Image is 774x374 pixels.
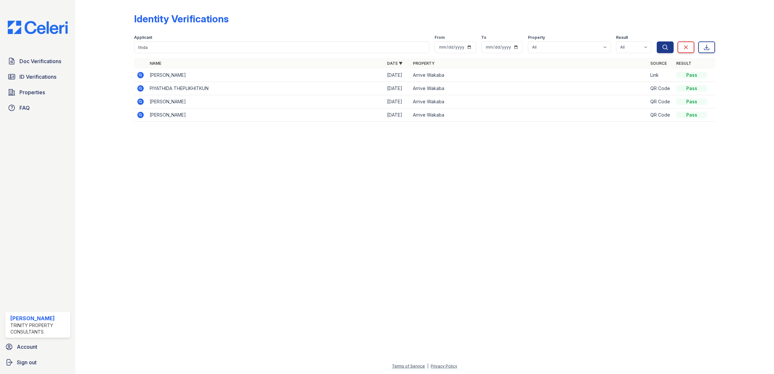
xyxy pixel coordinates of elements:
td: [DATE] [384,69,410,82]
span: Account [17,343,37,351]
div: Pass [676,112,707,118]
span: Properties [19,88,45,96]
span: Doc Verifications [19,57,61,65]
div: | [427,364,428,368]
td: Arrive Wakaba [410,82,648,95]
td: [DATE] [384,95,410,108]
a: Terms of Service [392,364,425,368]
label: To [481,35,486,40]
div: Pass [676,72,707,78]
td: Arrive Wakaba [410,95,648,108]
div: Trinity Property Consultants [10,322,68,335]
td: QR Code [648,82,674,95]
div: Pass [676,98,707,105]
input: Search by name or phone number [134,41,429,53]
td: Arrive Wakaba [410,108,648,122]
a: Name [150,61,161,66]
td: [PERSON_NAME] [147,95,384,108]
a: Doc Verifications [5,55,70,68]
td: [PERSON_NAME] [147,108,384,122]
a: Source [650,61,667,66]
span: Sign out [17,358,37,366]
a: Property [413,61,435,66]
label: Applicant [134,35,152,40]
span: ID Verifications [19,73,56,81]
a: Account [3,340,73,353]
a: Result [676,61,691,66]
td: PIYATHIDA THEPLIKHITKUN [147,82,384,95]
a: Privacy Policy [431,364,457,368]
span: FAQ [19,104,30,112]
a: Properties [5,86,70,99]
label: Property [528,35,545,40]
div: Pass [676,85,707,92]
td: QR Code [648,108,674,122]
td: [PERSON_NAME] [147,69,384,82]
a: Date ▼ [387,61,403,66]
div: [PERSON_NAME] [10,314,68,322]
a: Sign out [3,356,73,369]
a: FAQ [5,101,70,114]
div: Identity Verifications [134,13,229,25]
td: Arrive Wakaba [410,69,648,82]
td: [DATE] [384,108,410,122]
label: Result [616,35,628,40]
td: QR Code [648,95,674,108]
td: Link [648,69,674,82]
a: ID Verifications [5,70,70,83]
img: CE_Logo_Blue-a8612792a0a2168367f1c8372b55b34899dd931a85d93a1a3d3e32e68fde9ad4.png [3,21,73,34]
td: [DATE] [384,82,410,95]
label: From [435,35,445,40]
